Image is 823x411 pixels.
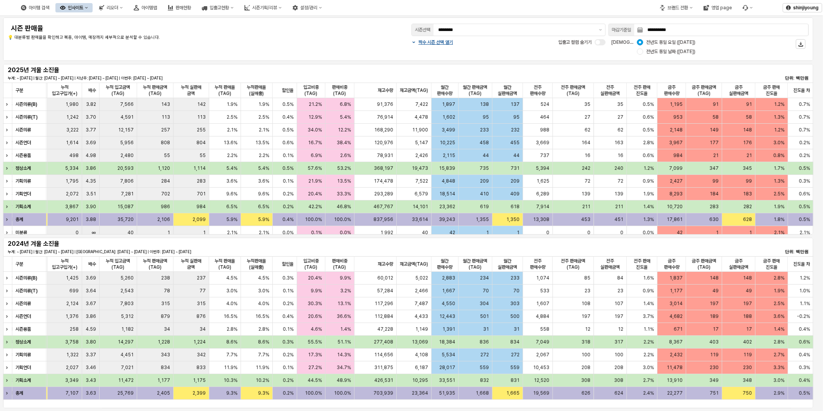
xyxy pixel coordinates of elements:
[744,140,752,146] span: 176
[337,165,351,171] span: 53.2%
[283,178,294,184] span: 0.1%
[15,87,23,93] span: 구분
[774,152,785,159] span: 0.8%
[118,127,134,133] span: 12,157
[258,165,269,171] span: 5.4%
[540,127,549,133] span: 988
[759,258,785,270] span: 금주 판매 진도율
[511,127,520,133] span: 232
[88,261,96,267] span: 배수
[513,152,520,159] span: 44
[16,3,54,12] button: 아이템 검색
[121,191,134,197] span: 7,281
[212,258,238,270] span: 누적 판매율(TAG)
[618,178,623,184] span: 72
[340,114,351,120] span: 5.4%
[197,114,206,120] span: 113
[68,5,83,10] div: 인사이트
[442,127,455,133] span: 3,499
[585,127,591,133] span: 62
[158,165,170,171] span: 1,120
[3,124,13,136] div: Expand row
[3,98,13,111] div: Expand row
[8,66,141,74] h5: 2025년 겨울 소진율
[644,140,654,146] span: 2.8%
[513,114,520,120] span: 95
[377,101,394,107] span: 91,376
[630,84,654,97] span: 전주 판매 진도율
[282,140,294,146] span: 0.6%
[799,114,811,120] span: 0.7%
[713,114,719,120] span: 58
[197,191,206,197] span: 701
[746,114,752,120] span: 58
[341,152,351,159] span: 2.6%
[8,35,341,41] p: 💡 대분류별 판매율을 확인하고 복종, 아이템, 매장까지 세부적으로 분석할 수 있습니다.
[585,114,591,120] span: 27
[416,178,429,184] span: 7,522
[377,114,394,120] span: 76,914
[556,258,591,270] span: 전주 판매금액(TAG)
[86,140,96,146] span: 3.69
[196,140,206,146] span: 804
[308,178,322,184] span: 21.9%
[11,24,338,32] h4: 시즌 판매율
[480,140,489,146] span: 458
[540,114,549,120] span: 464
[300,84,322,97] span: 입고비중(TAG)
[670,140,683,146] span: 3,967
[738,3,758,12] div: 버그 제보 및 기능 개선 요청
[670,127,683,133] span: 2,148
[161,178,170,184] span: 284
[3,374,13,387] div: Expand row
[3,323,13,335] div: Expand row
[713,152,719,159] span: 21
[193,165,206,171] span: 1,114
[66,114,79,120] span: 1,242
[690,84,719,97] span: 금주 판매금액(TAG)
[162,114,170,120] span: 113
[29,5,49,10] div: 아이템 검색
[226,165,238,171] span: 5.4%
[699,3,737,12] button: 영업 page
[435,84,455,97] span: 월간 판매수량
[690,258,719,270] span: 금주 판매금액(TAG)
[511,178,520,184] span: 209
[86,101,96,107] span: 3.82
[710,140,719,146] span: 177
[55,3,93,12] button: 인사이트
[746,178,752,184] span: 99
[86,127,96,133] span: 3.77
[226,178,238,184] span: 3.6%
[617,101,623,107] span: 35
[300,258,322,270] span: 입고비중(TAG)
[597,258,623,270] span: 전주 실판매금액
[725,84,752,97] span: 금주 실판매금액
[435,258,455,270] span: 월간 판매수량
[612,26,631,34] div: 마감기준일
[340,101,351,107] span: 6.8%
[161,127,170,133] span: 257
[375,140,394,146] span: 120,976
[670,101,683,107] span: 1,195
[3,149,13,162] div: Expand row
[86,165,96,171] span: 3.86
[197,3,238,12] button: 입출고현황
[337,178,351,184] span: 13.5%
[3,162,13,174] div: Expand row
[643,101,654,107] span: 0.5%
[442,178,455,184] span: 4,848
[536,140,549,146] span: 3,669
[643,127,654,133] span: 0.5%
[582,140,591,146] span: 164
[674,114,683,120] span: 953
[227,152,238,159] span: 2.2%
[69,152,79,159] span: 498
[709,165,719,171] span: 347
[212,84,238,97] span: 누적 판매율(TAG)
[536,165,549,171] span: 5,394
[440,140,455,146] span: 10,225
[418,39,453,45] p: 짝수 시즌 선택 열기
[558,40,592,45] span: 입출고 컬럼 숨기기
